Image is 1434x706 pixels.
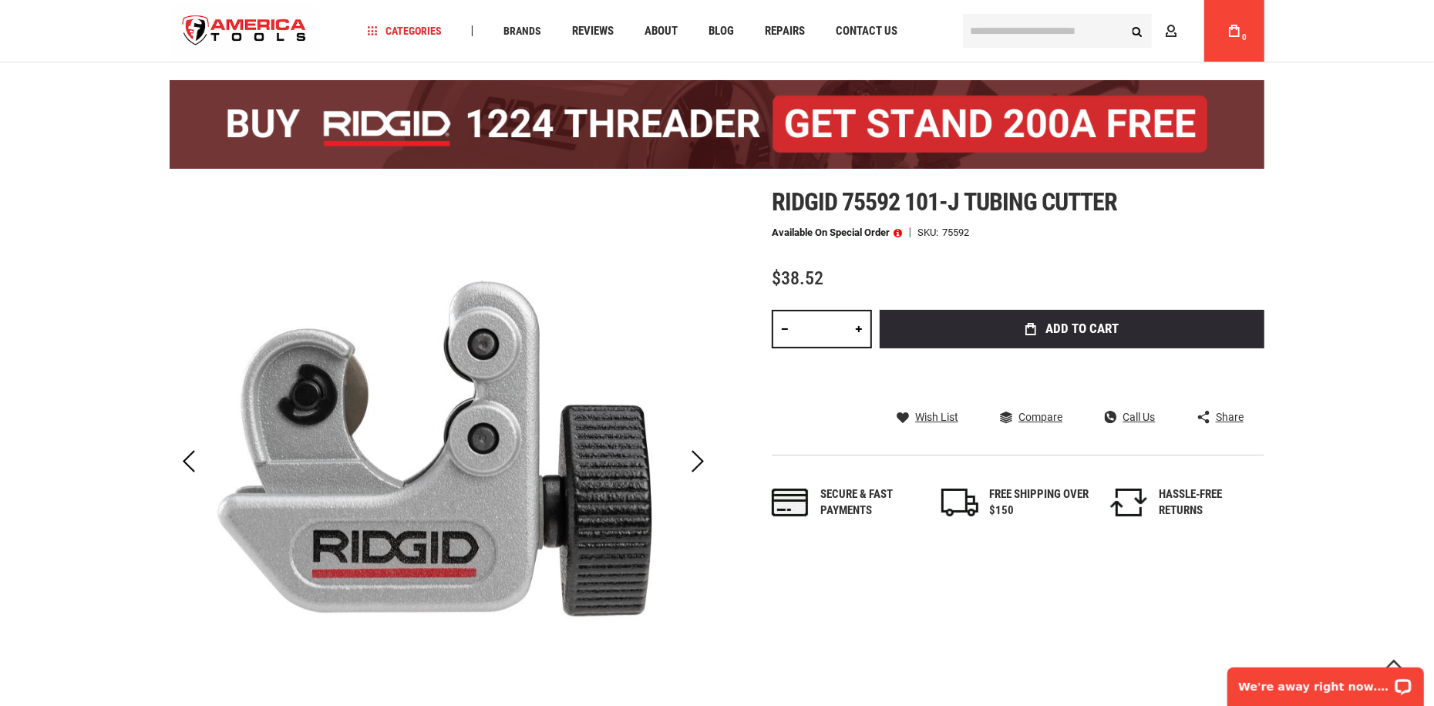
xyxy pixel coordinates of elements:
[1018,412,1062,422] span: Compare
[829,21,904,42] a: Contact Us
[758,21,812,42] a: Repairs
[897,410,958,424] a: Wish List
[990,486,1090,519] div: FREE SHIPPING OVER $150
[1242,33,1247,42] span: 0
[1216,412,1244,422] span: Share
[765,25,805,37] span: Repairs
[1000,410,1062,424] a: Compare
[1123,16,1152,45] button: Search
[1159,486,1259,519] div: HASSLE-FREE RETURNS
[1105,410,1156,424] a: Call Us
[772,187,1117,217] span: Ridgid 75592 101-j tubing cutter
[702,21,741,42] a: Blog
[1110,489,1147,516] img: returns
[917,227,942,237] strong: SKU
[565,21,621,42] a: Reviews
[836,25,897,37] span: Contact Us
[497,21,548,42] a: Brands
[820,486,921,519] div: Secure & fast payments
[1046,322,1119,335] span: Add to Cart
[170,2,319,60] a: store logo
[1123,412,1156,422] span: Call Us
[503,25,541,36] span: Brands
[772,489,809,516] img: payments
[942,227,969,237] div: 75592
[709,25,734,37] span: Blog
[361,21,449,42] a: Categories
[572,25,614,37] span: Reviews
[877,353,1267,398] iframe: Secure express checkout frame
[772,267,823,289] span: $38.52
[1217,657,1434,706] iframe: LiveChat chat widget
[772,227,902,238] p: Available on Special Order
[880,310,1264,348] button: Add to Cart
[645,25,678,37] span: About
[638,21,685,42] a: About
[941,489,978,516] img: shipping
[170,2,319,60] img: America Tools
[915,412,958,422] span: Wish List
[368,25,442,36] span: Categories
[170,80,1264,169] img: BOGO: Buy the RIDGID® 1224 Threader (26092), get the 92467 200A Stand FREE!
